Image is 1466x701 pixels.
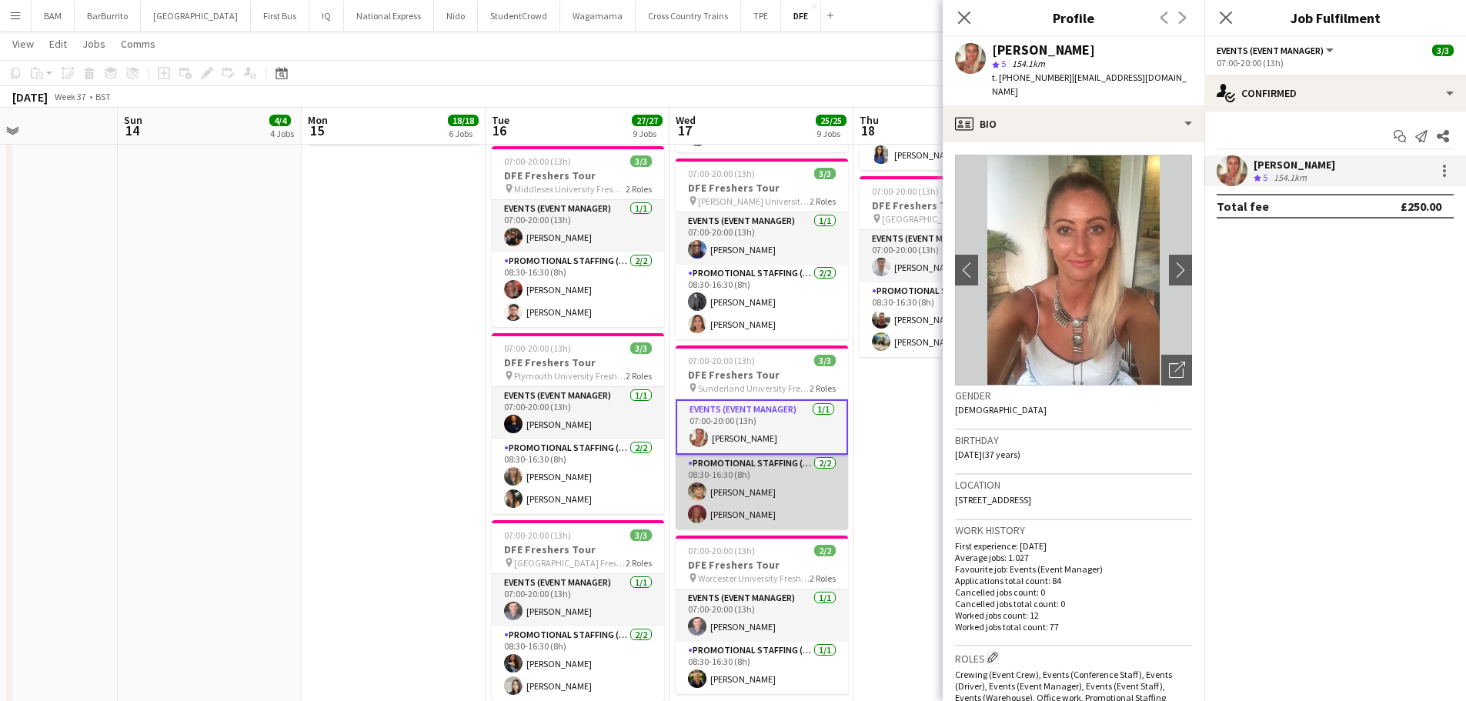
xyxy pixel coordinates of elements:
[492,387,664,439] app-card-role: Events (Event Manager)1/107:00-20:00 (13h)[PERSON_NAME]
[12,89,48,105] div: [DATE]
[955,404,1047,416] span: [DEMOGRAPHIC_DATA]
[1432,45,1454,56] span: 3/3
[1217,45,1336,56] button: Events (Event Manager)
[860,199,1032,212] h3: DFE Freshers Tour
[630,529,652,541] span: 3/3
[51,91,89,102] span: Week 37
[676,212,848,265] app-card-role: Events (Event Manager)1/107:00-20:00 (13h)[PERSON_NAME]
[857,122,879,139] span: 18
[860,282,1032,357] app-card-role: Promotional Staffing (Brand Ambassadors)2/208:30-16:30 (8h)[PERSON_NAME][PERSON_NAME]
[1204,75,1466,112] div: Confirmed
[514,557,626,569] span: [GEOGRAPHIC_DATA] Freshers Fair
[269,115,291,126] span: 4/4
[626,557,652,569] span: 2 Roles
[95,91,111,102] div: BST
[121,37,155,51] span: Comms
[492,333,664,514] div: 07:00-20:00 (13h)3/3DFE Freshers Tour Plymouth University Freshers Fair2 RolesEvents (Event Manag...
[504,529,571,541] span: 07:00-20:00 (13h)
[943,8,1204,28] h3: Profile
[633,128,662,139] div: 9 Jobs
[955,609,1192,621] p: Worked jobs count: 12
[955,540,1192,552] p: First experience: [DATE]
[632,115,663,126] span: 27/27
[816,115,847,126] span: 25/25
[514,370,626,382] span: Plymouth University Freshers Fair
[1161,355,1192,386] div: Open photos pop-in
[504,342,571,354] span: 07:00-20:00 (13h)
[860,230,1032,282] app-card-role: Events (Event Manager)1/107:00-20:00 (13h)[PERSON_NAME]
[810,572,836,584] span: 2 Roles
[492,626,664,701] app-card-role: Promotional Staffing (Brand Ambassadors)2/208:30-16:30 (8h)[PERSON_NAME][PERSON_NAME]
[992,72,1187,97] span: | [EMAIL_ADDRESS][DOMAIN_NAME]
[448,115,479,126] span: 18/18
[816,128,846,139] div: 9 Jobs
[698,382,810,394] span: Sunderland University Freshers Fair
[308,113,328,127] span: Mon
[636,1,741,31] button: Cross Country Trains
[492,146,664,327] app-job-card: 07:00-20:00 (13h)3/3DFE Freshers Tour Middlesex University Freshers Fair2 RolesEvents (Event Mana...
[676,113,696,127] span: Wed
[492,439,664,514] app-card-role: Promotional Staffing (Brand Ambassadors)2/208:30-16:30 (8h)[PERSON_NAME][PERSON_NAME]
[626,370,652,382] span: 2 Roles
[1271,172,1310,185] div: 154.1km
[478,1,560,31] button: StudentCrowd
[955,621,1192,633] p: Worked jobs total count: 77
[1263,172,1267,183] span: 5
[676,159,848,339] app-job-card: 07:00-20:00 (13h)3/3DFE Freshers Tour [PERSON_NAME] University Freshers Fair2 RolesEvents (Event ...
[270,128,294,139] div: 4 Jobs
[860,113,879,127] span: Thu
[688,355,755,366] span: 07:00-20:00 (13h)
[489,122,509,139] span: 16
[1254,158,1335,172] div: [PERSON_NAME]
[872,185,939,197] span: 07:00-20:00 (13h)
[814,355,836,366] span: 3/3
[492,200,664,252] app-card-role: Events (Event Manager)1/107:00-20:00 (13h)[PERSON_NAME]
[492,520,664,701] div: 07:00-20:00 (13h)3/3DFE Freshers Tour [GEOGRAPHIC_DATA] Freshers Fair2 RolesEvents (Event Manager...
[943,105,1204,142] div: Bio
[676,368,848,382] h3: DFE Freshers Tour
[1217,57,1454,68] div: 07:00-20:00 (13h)
[141,1,251,31] button: [GEOGRAPHIC_DATA]
[344,1,434,31] button: National Express
[810,382,836,394] span: 2 Roles
[82,37,105,51] span: Jobs
[1401,199,1441,214] div: £250.00
[676,345,848,529] app-job-card: 07:00-20:00 (13h)3/3DFE Freshers Tour Sunderland University Freshers Fair2 RolesEvents (Event Man...
[1217,199,1269,214] div: Total fee
[810,195,836,207] span: 2 Roles
[251,1,309,31] button: First Bus
[882,213,993,225] span: [GEOGRAPHIC_DATA] Freshers Fair
[492,356,664,369] h3: DFE Freshers Tour
[492,169,664,182] h3: DFE Freshers Tour
[1001,58,1006,69] span: 5
[676,181,848,195] h3: DFE Freshers Tour
[676,536,848,694] app-job-card: 07:00-20:00 (13h)2/2DFE Freshers Tour Worcester University Freshers Fair2 RolesEvents (Event Mana...
[676,558,848,572] h3: DFE Freshers Tour
[955,155,1192,386] img: Crew avatar or photo
[309,1,344,31] button: IQ
[124,113,142,127] span: Sun
[955,575,1192,586] p: Applications total count: 84
[676,642,848,694] app-card-role: Promotional Staffing (Brand Ambassadors)1/108:30-16:30 (8h)[PERSON_NAME]
[504,155,571,167] span: 07:00-20:00 (13h)
[560,1,636,31] button: Wagamama
[688,545,755,556] span: 07:00-20:00 (13h)
[955,433,1192,447] h3: Birthday
[43,34,73,54] a: Edit
[741,1,781,31] button: TPE
[860,176,1032,357] app-job-card: 07:00-20:00 (13h)3/3DFE Freshers Tour [GEOGRAPHIC_DATA] Freshers Fair2 RolesEvents (Event Manager...
[955,586,1192,598] p: Cancelled jobs count: 0
[955,478,1192,492] h3: Location
[955,449,1020,460] span: [DATE] (37 years)
[492,113,509,127] span: Tue
[626,183,652,195] span: 2 Roles
[992,72,1072,83] span: t. [PHONE_NUMBER]
[676,265,848,339] app-card-role: Promotional Staffing (Brand Ambassadors)2/208:30-16:30 (8h)[PERSON_NAME][PERSON_NAME]
[955,552,1192,563] p: Average jobs: 1.027
[688,168,755,179] span: 07:00-20:00 (13h)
